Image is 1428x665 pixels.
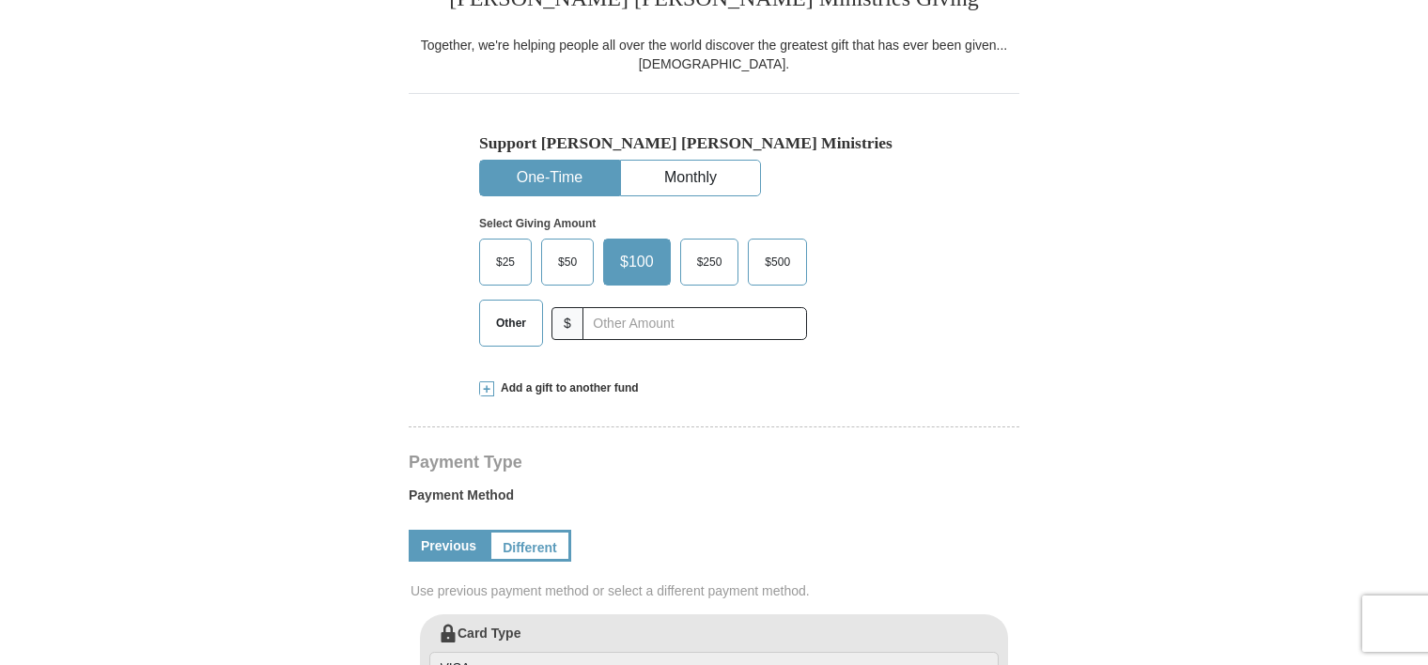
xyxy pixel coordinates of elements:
strong: Select Giving Amount [479,217,596,230]
input: Other Amount [582,307,807,340]
div: Together, we're helping people all over the world discover the greatest gift that has ever been g... [409,36,1019,73]
span: $25 [487,248,524,276]
a: Different [489,530,571,562]
span: $50 [549,248,586,276]
span: $500 [755,248,799,276]
span: Other [487,309,535,337]
label: Payment Method [409,486,1019,514]
h5: Support [PERSON_NAME] [PERSON_NAME] Ministries [479,133,949,153]
span: $250 [688,248,732,276]
button: Monthly [621,161,760,195]
span: Use previous payment method or select a different payment method. [411,581,1021,600]
a: Previous [409,530,489,562]
button: One-Time [480,161,619,195]
span: $100 [611,248,663,276]
h4: Payment Type [409,455,1019,470]
span: $ [551,307,583,340]
span: Add a gift to another fund [494,380,639,396]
